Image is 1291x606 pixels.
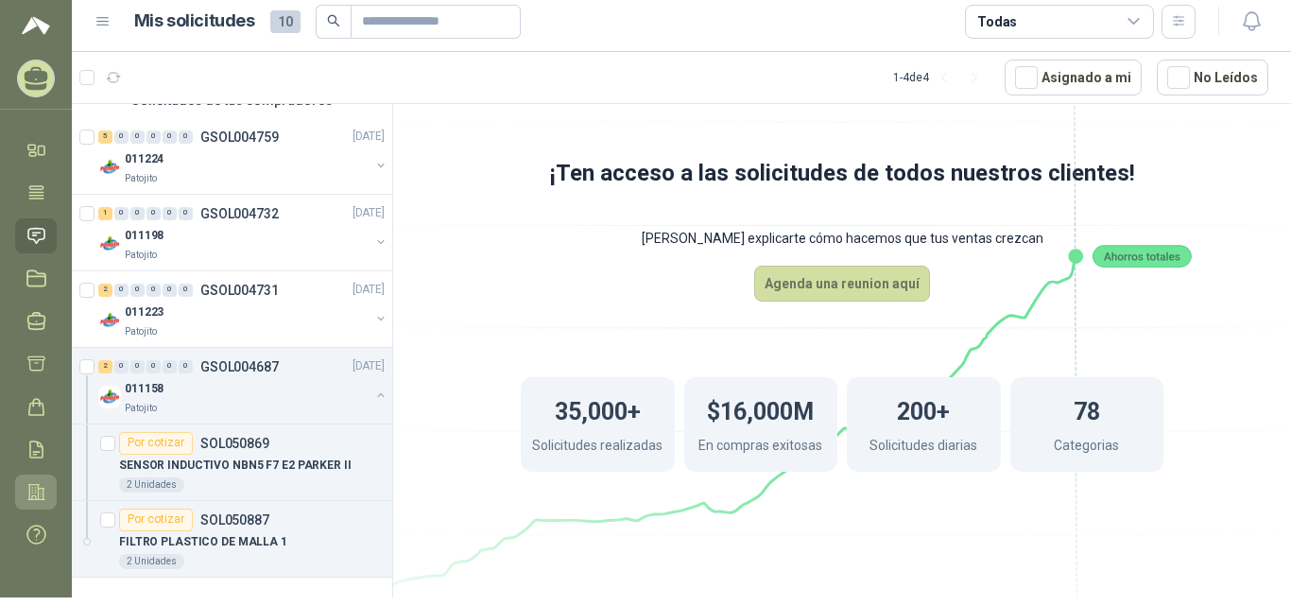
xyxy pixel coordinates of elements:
div: 0 [163,130,177,144]
img: Company Logo [98,156,121,179]
div: 0 [114,360,129,373]
div: 1 - 4 de 4 [893,62,990,93]
div: 0 [179,360,193,373]
div: 0 [163,360,177,373]
p: Patojito [125,248,157,263]
div: 2 [98,360,112,373]
img: Company Logo [98,386,121,408]
div: 0 [179,284,193,297]
h1: 35,000+ [555,389,641,430]
p: [DATE] [353,281,385,299]
div: 0 [146,207,161,220]
div: 0 [130,207,145,220]
p: GSOL004732 [200,207,279,220]
span: 10 [270,10,301,33]
div: 0 [146,130,161,144]
p: GSOL004687 [200,360,279,373]
div: 0 [130,284,145,297]
p: Patojito [125,324,157,339]
div: 2 [98,284,112,297]
a: 2 0 0 0 0 0 GSOL004731[DATE] Company Logo011223Patojito [98,279,388,339]
p: 011198 [125,227,164,245]
p: 011223 [125,303,164,321]
h1: 200+ [897,389,950,430]
p: 011224 [125,150,164,168]
p: GSOL004731 [200,284,279,297]
div: 2 Unidades [119,554,184,569]
div: 5 [98,130,112,144]
p: SOL050869 [200,437,269,450]
button: Agenda una reunion aquí [754,266,930,302]
div: Por cotizar [119,509,193,531]
p: GSOL004759 [200,130,279,144]
div: 0 [163,207,177,220]
img: Company Logo [98,233,121,255]
button: No Leídos [1157,60,1268,95]
a: 5 0 0 0 0 0 GSOL004759[DATE] Company Logo011224Patojito [98,126,388,186]
div: 0 [114,284,129,297]
p: Solicitudes realizadas [532,435,663,460]
img: Logo peakr [22,14,50,37]
h1: $16,000M [707,389,814,430]
h1: 78 [1074,389,1100,430]
div: 0 [114,130,129,144]
p: [DATE] [353,204,385,222]
a: Por cotizarSOL050869SENSOR INDUCTIVO NBN5 F7 E2 PARKER II2 Unidades [72,424,392,501]
p: Patojito [125,401,157,416]
div: 0 [146,284,161,297]
p: En compras exitosas [698,435,822,460]
div: 0 [146,360,161,373]
p: SOL050887 [200,513,269,527]
button: Asignado a mi [1005,60,1142,95]
p: Solicitudes diarias [869,435,977,460]
p: Patojito [125,171,157,186]
span: search [327,14,340,27]
div: 0 [163,284,177,297]
div: Todas [977,11,1017,32]
div: 0 [179,130,193,144]
div: 0 [179,207,193,220]
h1: Mis solicitudes [134,8,255,35]
div: 2 Unidades [119,477,184,493]
a: 1 0 0 0 0 0 GSOL004732[DATE] Company Logo011198Patojito [98,202,388,263]
div: 0 [114,207,129,220]
p: FILTRO PLASTICO DE MALLA 1 [119,533,287,551]
div: 1 [98,207,112,220]
img: Company Logo [98,309,121,332]
a: Por cotizarSOL050887FILTRO PLASTICO DE MALLA 12 Unidades [72,501,392,578]
a: 2 0 0 0 0 0 GSOL004687[DATE] Company Logo011158Patojito [98,355,388,416]
p: [DATE] [353,357,385,375]
p: [DATE] [353,128,385,146]
p: Categorias [1054,435,1119,460]
div: 0 [130,130,145,144]
p: SENSOR INDUCTIVO NBN5 F7 E2 PARKER II [119,457,352,475]
div: 0 [130,360,145,373]
p: 011158 [125,380,164,398]
div: Por cotizar [119,432,193,455]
